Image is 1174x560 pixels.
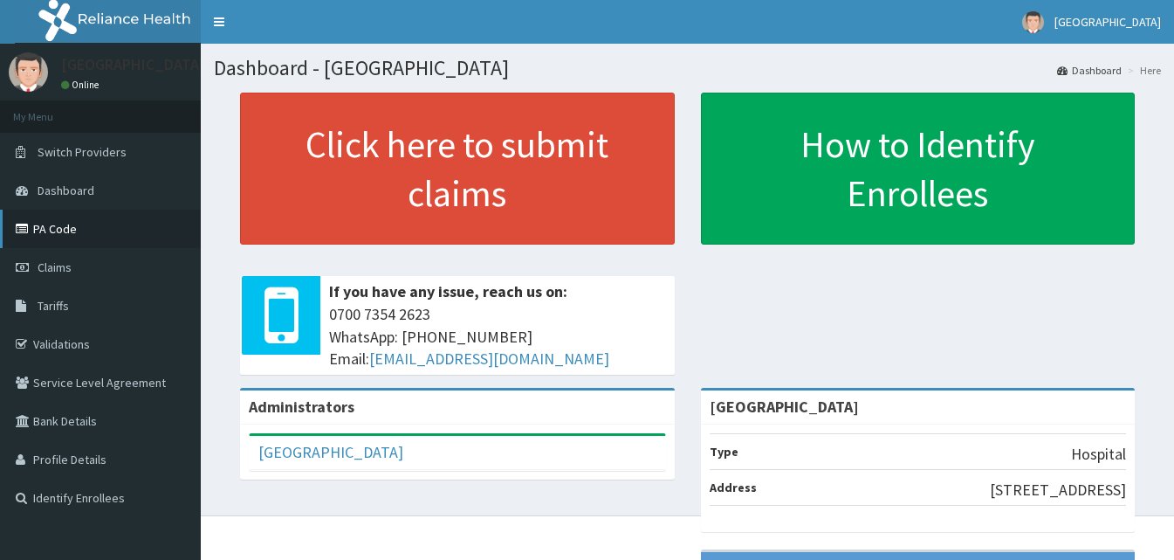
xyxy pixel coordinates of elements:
b: If you have any issue, reach us on: [329,281,567,301]
span: Claims [38,259,72,275]
strong: [GEOGRAPHIC_DATA] [710,397,859,417]
a: How to Identify Enrollees [701,93,1136,245]
a: Online [61,79,103,91]
li: Here [1123,63,1161,78]
p: Hospital [1071,443,1126,466]
p: [STREET_ADDRESS] [990,479,1126,501]
span: Dashboard [38,183,94,198]
span: 0700 7354 2623 WhatsApp: [PHONE_NUMBER] Email: [329,303,666,370]
a: [GEOGRAPHIC_DATA] [258,442,403,462]
p: [GEOGRAPHIC_DATA] [61,57,205,73]
b: Administrators [249,397,354,417]
span: [GEOGRAPHIC_DATA] [1054,14,1161,30]
span: Switch Providers [38,144,127,160]
a: Click here to submit claims [240,93,675,245]
img: User Image [9,52,48,92]
span: Tariffs [38,298,69,314]
b: Type [710,444,738,460]
img: User Image [1022,11,1044,33]
a: [EMAIL_ADDRESS][DOMAIN_NAME] [369,349,609,369]
b: Address [710,480,757,495]
a: Dashboard [1057,63,1122,78]
h1: Dashboard - [GEOGRAPHIC_DATA] [214,57,1161,80]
